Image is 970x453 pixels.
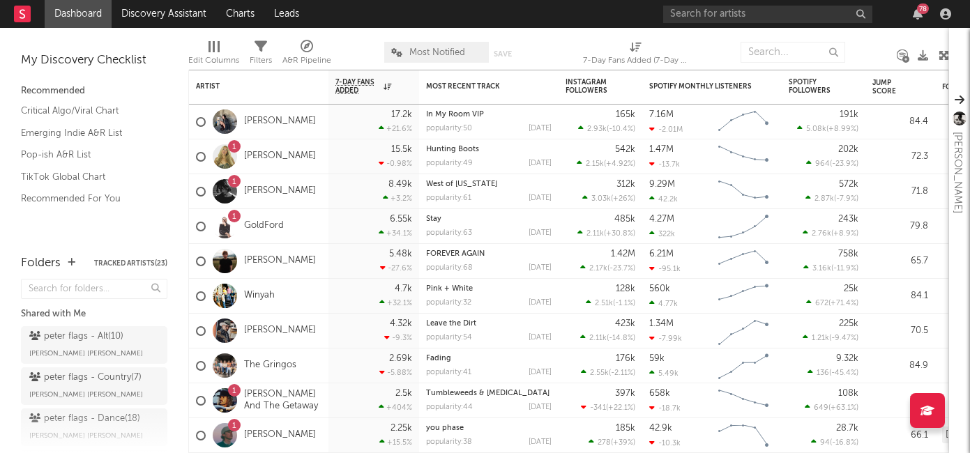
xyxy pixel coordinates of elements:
a: Pink + White [426,285,473,293]
div: Artist [196,82,301,91]
div: 322k [649,229,675,238]
svg: Chart title [712,383,775,418]
span: +8.9 % [833,230,856,238]
div: Pink + White [426,285,552,293]
div: 66.1 [872,427,928,444]
div: [DATE] [529,160,552,167]
div: 6.55k [390,215,412,224]
div: ( ) [808,368,858,377]
span: +63.1 % [831,404,856,412]
svg: Chart title [712,244,775,279]
a: West of [US_STATE] [426,181,497,188]
span: -23.7 % [609,265,633,272]
span: 2.15k [586,160,604,168]
div: -10.3k [649,438,681,447]
a: Critical Algo/Viral Chart [21,103,153,118]
a: Recommended For You [21,191,153,206]
span: -9.47 % [831,335,856,342]
div: ( ) [806,159,858,168]
div: +32.1 % [379,298,412,307]
svg: Chart title [712,209,775,244]
div: 312k [616,180,635,189]
div: 5.48k [389,249,412,259]
div: Edit Columns [188,52,239,69]
a: Leave the Dirt [426,320,476,328]
div: ( ) [581,368,635,377]
div: Edit Columns [188,35,239,75]
a: Winyah [244,290,275,302]
div: 15.5k [391,145,412,154]
div: 4.27M [649,215,674,224]
div: 542k [615,145,635,154]
span: -10.4 % [609,125,633,133]
svg: Chart title [712,105,775,139]
div: -5.88 % [379,368,412,377]
a: [PERSON_NAME] [244,151,316,162]
span: +26 % [613,195,633,203]
div: Tumbleweeds & Nicotine [426,390,552,397]
div: popularity: 54 [426,334,472,341]
div: Jump Score [872,79,907,95]
div: [DATE] [529,194,552,202]
div: 202k [838,145,858,154]
div: popularity: 32 [426,299,471,307]
span: 2.11k [586,230,604,238]
div: peter flags - Dance ( 18 ) [29,410,140,427]
a: Tumbleweeds & [MEDICAL_DATA] [426,390,550,397]
div: 42.9k [649,424,672,433]
div: you phase [426,424,552,432]
span: 2.55k [590,369,609,377]
div: A&R Pipeline [282,52,331,69]
div: Leave the Dirt [426,320,552,328]
div: ( ) [806,298,858,307]
div: [DATE] [529,404,552,411]
span: 2.87k [814,195,834,203]
div: ( ) [805,194,858,203]
div: ( ) [580,333,635,342]
span: 2.93k [587,125,607,133]
div: popularity: 44 [426,404,473,411]
span: -23.9 % [832,160,856,168]
a: peter flags - Alt(10)[PERSON_NAME] [PERSON_NAME] [21,326,167,364]
div: +34.1 % [379,229,412,238]
div: 397k [615,389,635,398]
div: 243k [838,215,858,224]
div: -0.98 % [379,159,412,168]
div: ( ) [577,159,635,168]
div: Filters [250,35,272,75]
div: -9.3 % [384,333,412,342]
svg: Chart title [712,279,775,314]
div: 84.4 [872,114,928,130]
span: -14.8 % [609,335,633,342]
span: [PERSON_NAME] [PERSON_NAME] [29,345,143,362]
span: 964 [815,160,830,168]
input: Search for artists [663,6,872,23]
span: +22.1 % [608,404,633,412]
a: Emerging Indie A&R List [21,125,153,141]
div: [DATE] [529,264,552,272]
div: Recommended [21,83,167,100]
span: -45.4 % [831,369,856,377]
a: TikTok Global Chart [21,169,153,185]
a: FOREVER AGAIN [426,250,485,258]
div: -27.6 % [380,263,412,272]
div: Folders [21,255,61,272]
a: peter flags - Dance(18)[PERSON_NAME] [PERSON_NAME] [21,408,167,446]
div: ( ) [581,403,635,412]
a: [PERSON_NAME] [244,429,316,441]
div: Hunting Boots [426,146,552,153]
div: ( ) [805,403,858,412]
div: Fading [426,355,552,362]
div: 8.49k [388,180,412,189]
a: [PERSON_NAME] [244,255,316,267]
span: Most Notified [409,48,465,57]
div: -13.7k [649,160,680,169]
span: -11.9 % [833,265,856,272]
a: [PERSON_NAME] And The Getaway [244,389,321,413]
div: 191k [840,110,858,119]
div: ( ) [803,333,858,342]
div: [DATE] [529,334,552,341]
div: 25k [844,284,858,293]
div: 84.1 [872,288,928,305]
div: popularity: 61 [426,194,471,202]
